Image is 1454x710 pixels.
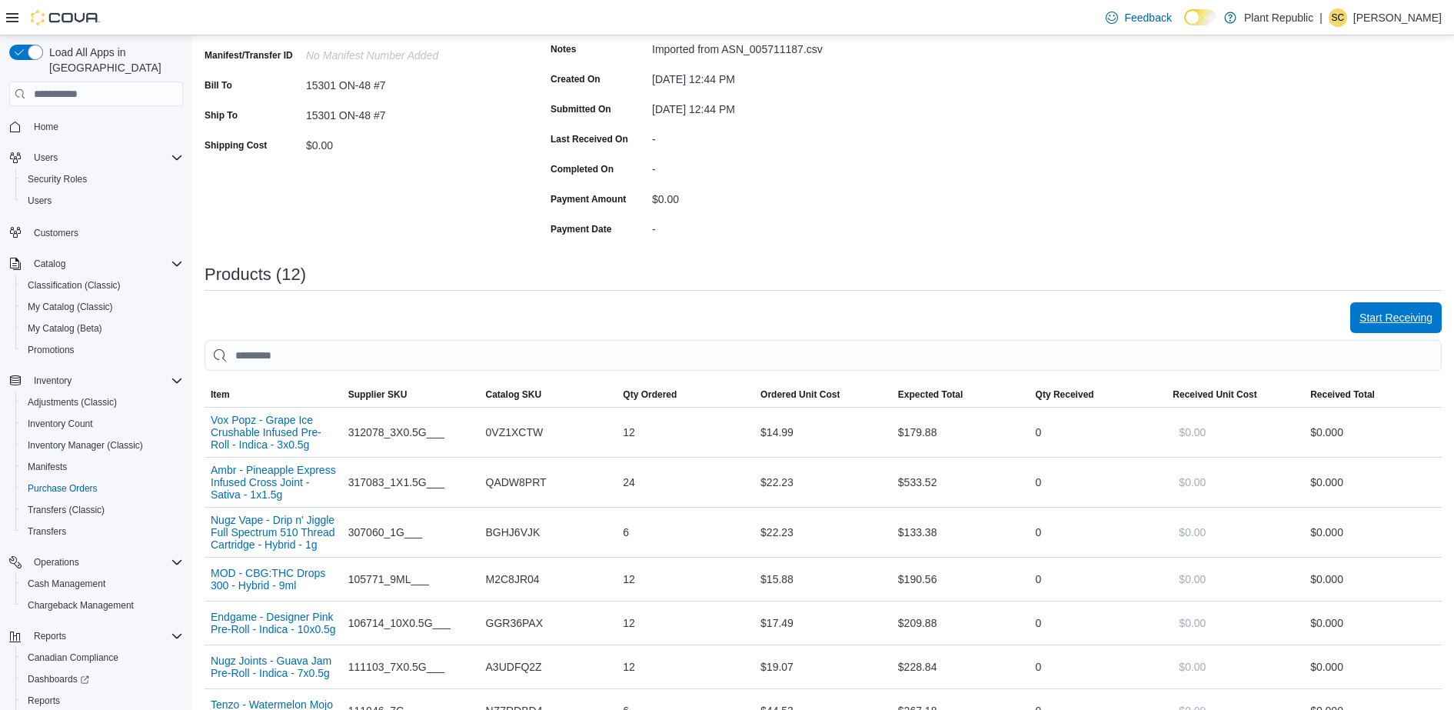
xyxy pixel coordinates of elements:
div: 24 [617,467,754,498]
button: Reports [28,627,72,645]
span: Catalog [34,258,65,270]
span: Promotions [28,344,75,356]
span: Classification (Classic) [22,276,183,295]
div: 0 [1030,467,1167,498]
span: Customers [34,227,78,239]
span: Purchase Orders [22,479,183,498]
span: Operations [34,556,79,568]
button: My Catalog (Classic) [15,296,189,318]
button: Inventory [3,370,189,392]
span: Dashboards [28,673,89,685]
div: 12 [617,652,754,682]
span: $0.00 [1179,525,1206,540]
div: $0.00 [652,187,858,205]
a: Promotions [22,341,81,359]
div: $0.00 0 [1310,473,1436,492]
button: Expected Total [892,382,1030,407]
div: $228.84 [892,652,1030,682]
a: Classification (Classic) [22,276,127,295]
span: $0.00 [1179,425,1206,440]
span: Manifests [28,461,67,473]
a: Customers [28,224,85,242]
span: Expected Total [898,388,963,401]
label: Payment Date [551,223,611,235]
span: Reports [28,627,183,645]
a: Dashboards [22,670,95,688]
label: Last Received On [551,133,628,145]
a: Users [22,192,58,210]
button: Operations [28,553,85,572]
label: Notes [551,43,576,55]
span: GGR36PAX [486,614,543,632]
button: Vox Popz - Grape Ice Crushable Infused Pre-Roll - Indica - 3x0.5g [211,414,336,451]
h3: Products (12) [205,265,306,284]
div: $0.00 0 [1310,658,1436,676]
span: Canadian Compliance [28,652,118,664]
div: $17.49 [754,608,892,638]
button: Home [3,115,189,138]
div: $179.88 [892,417,1030,448]
button: Received Total [1304,382,1442,407]
div: 0 [1030,652,1167,682]
span: Adjustments (Classic) [22,393,183,412]
span: Supplier SKU [348,388,408,401]
span: Load All Apps in [GEOGRAPHIC_DATA] [43,45,183,75]
span: Chargeback Management [28,599,134,612]
a: Dashboards [15,668,189,690]
div: $0.00 0 [1310,614,1436,632]
button: Adjustments (Classic) [15,392,189,413]
div: Samantha Crosby [1329,8,1347,27]
label: Shipping Cost [205,139,267,152]
span: 111103_7X0.5G___ [348,658,444,676]
span: Home [28,117,183,136]
span: Inventory Count [28,418,93,430]
p: Plant Republic [1244,8,1313,27]
a: Manifests [22,458,73,476]
span: My Catalog (Beta) [22,319,183,338]
div: $0.00 0 [1310,523,1436,542]
a: Purchase Orders [22,479,104,498]
a: My Catalog (Beta) [22,319,108,338]
a: Security Roles [22,170,93,188]
div: $15.88 [754,564,892,595]
button: Endgame - Designer Pink Pre-Roll - Indica - 10x0.5g [211,611,336,635]
div: 0 [1030,517,1167,548]
div: 6 [617,517,754,548]
button: Inventory Count [15,413,189,435]
div: 12 [617,417,754,448]
button: Qty Received [1030,382,1167,407]
a: Reports [22,692,66,710]
span: Chargeback Management [22,596,183,615]
button: Ambr - Pineapple Express Infused Cross Joint - Sativa - 1x1.5g [211,464,336,501]
div: 15301 ON-48 #7 [306,103,512,122]
label: Created On [551,73,601,85]
div: $533.52 [892,467,1030,498]
span: Reports [22,692,183,710]
button: $0.00 [1173,564,1212,595]
span: Manifests [22,458,183,476]
a: Transfers [22,522,72,541]
span: Transfers [28,525,66,538]
button: Supplier SKU [342,382,480,407]
span: 312078_3X0.5G___ [348,423,444,442]
span: Security Roles [22,170,183,188]
img: Cova [31,10,100,25]
div: 0 [1030,417,1167,448]
div: $19.07 [754,652,892,682]
span: Transfers (Classic) [28,504,105,516]
input: Dark Mode [1184,9,1216,25]
button: Users [3,147,189,168]
button: Security Roles [15,168,189,190]
a: Chargeback Management [22,596,140,615]
div: $0.00 0 [1310,570,1436,588]
span: Cash Management [28,578,105,590]
span: QADW8PRT [486,473,547,492]
button: $0.00 [1173,467,1212,498]
div: $14.99 [754,417,892,448]
span: Promotions [22,341,183,359]
button: Item [205,382,342,407]
span: 307060_1G___ [348,523,423,542]
span: Cash Management [22,575,183,593]
div: $209.88 [892,608,1030,638]
button: Reports [3,625,189,647]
